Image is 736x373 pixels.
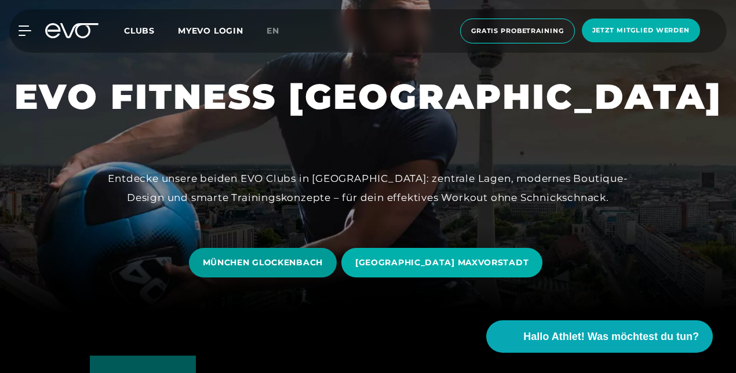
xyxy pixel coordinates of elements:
a: Gratis Probetraining [457,19,578,43]
a: [GEOGRAPHIC_DATA] MAXVORSTADT [341,239,547,286]
span: Jetzt Mitglied werden [592,25,690,35]
a: Clubs [124,25,178,36]
button: Hallo Athlet! Was möchtest du tun? [486,320,713,353]
h1: EVO FITNESS [GEOGRAPHIC_DATA] [14,74,722,119]
span: [GEOGRAPHIC_DATA] MAXVORSTADT [355,257,529,269]
a: en [267,24,293,38]
a: MÜNCHEN GLOCKENBACH [189,239,341,286]
span: MÜNCHEN GLOCKENBACH [203,257,323,269]
div: Entdecke unsere beiden EVO Clubs in [GEOGRAPHIC_DATA]: zentrale Lagen, modernes Boutique-Design u... [107,169,629,207]
a: MYEVO LOGIN [178,25,243,36]
span: en [267,25,279,36]
span: Gratis Probetraining [471,26,564,36]
span: Hallo Athlet! Was möchtest du tun? [523,329,699,345]
span: Clubs [124,25,155,36]
a: Jetzt Mitglied werden [578,19,704,43]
